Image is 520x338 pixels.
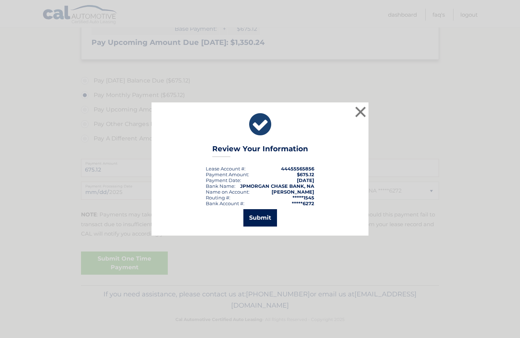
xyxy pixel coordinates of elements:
div: Payment Amount: [206,172,249,177]
button: × [353,105,368,119]
div: : [206,177,241,183]
strong: 44455565856 [281,166,314,172]
strong: [PERSON_NAME] [272,189,314,195]
div: Lease Account #: [206,166,246,172]
div: Name on Account: [206,189,250,195]
strong: JPMORGAN CHASE BANK, NA [240,183,314,189]
h3: Review Your Information [212,144,308,157]
div: Routing #: [206,195,230,200]
span: $675.12 [297,172,314,177]
span: Payment Date [206,177,240,183]
button: Submit [243,209,277,227]
div: Bank Account #: [206,200,244,206]
span: [DATE] [297,177,314,183]
div: Bank Name: [206,183,235,189]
